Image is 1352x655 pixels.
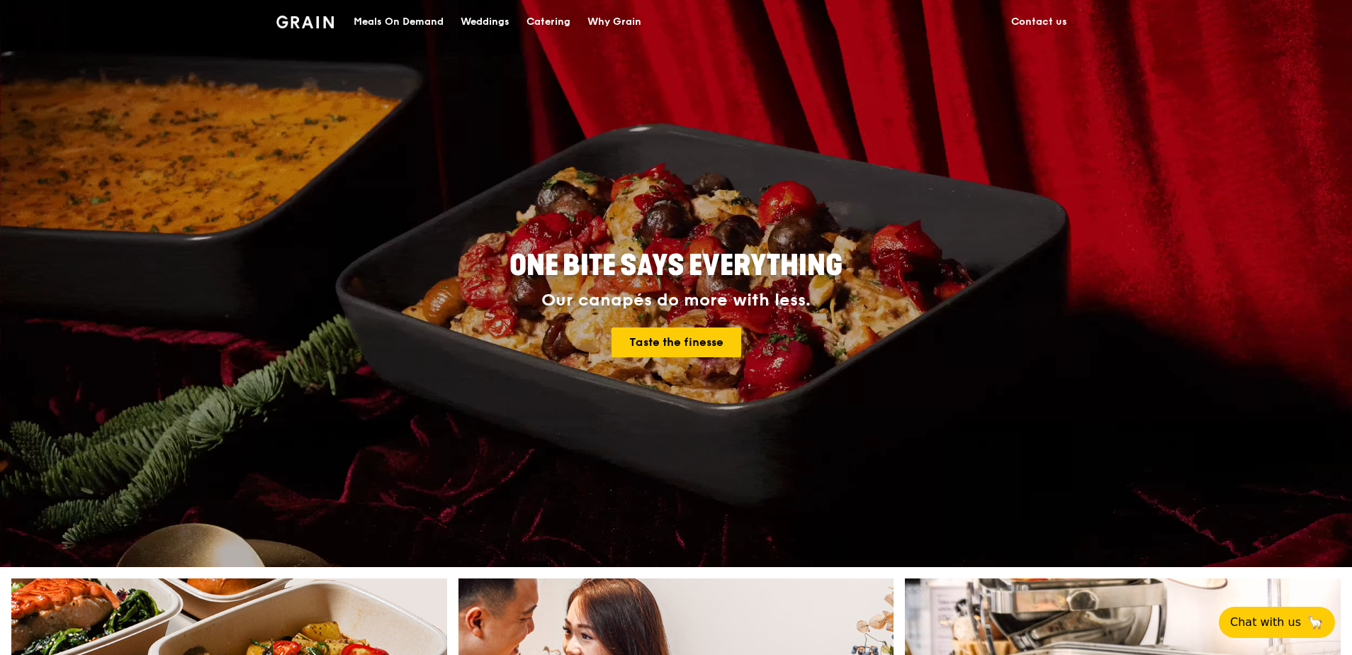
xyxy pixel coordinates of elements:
button: Chat with us🦙 [1219,607,1335,638]
span: ONE BITE SAYS EVERYTHING [509,249,843,283]
div: Our canapés do more with less. [421,291,931,310]
div: Weddings [461,1,509,43]
img: Grain [276,16,334,28]
a: Taste the finesse [612,327,741,357]
a: Catering [518,1,579,43]
div: Why Grain [587,1,641,43]
span: Chat with us [1230,614,1301,631]
a: Why Grain [579,1,650,43]
div: Catering [526,1,570,43]
div: Meals On Demand [354,1,444,43]
a: Contact us [1003,1,1076,43]
span: 🦙 [1307,614,1324,631]
a: Weddings [452,1,518,43]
